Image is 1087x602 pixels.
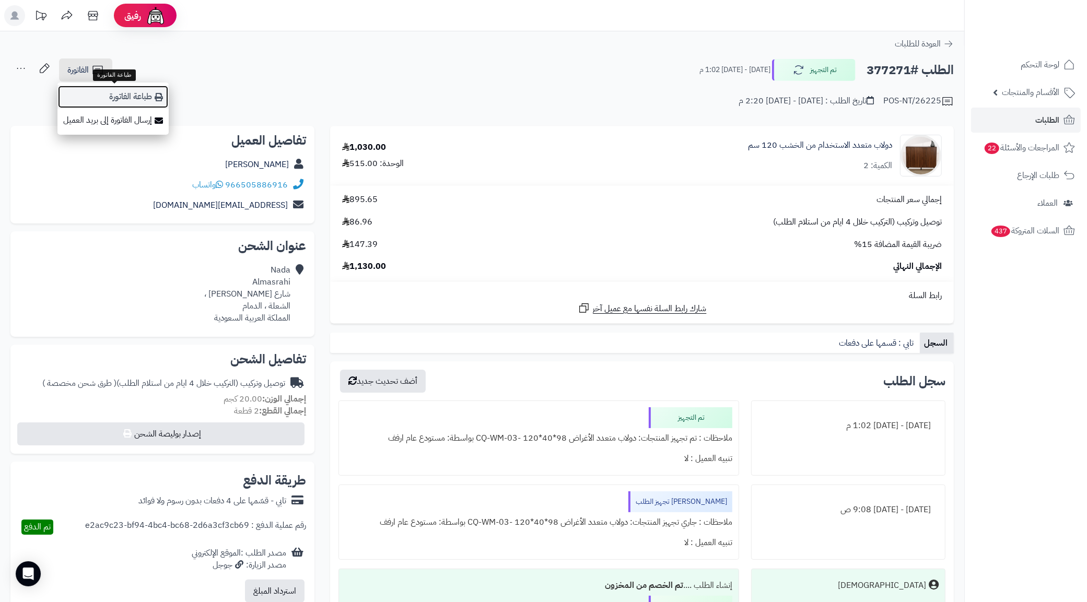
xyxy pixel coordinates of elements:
div: ملاحظات : جاري تجهيز المنتجات: دولاب متعدد الأغراض 98*40*120 -CQ-WM-03 بواسطة: مستودع عام ارفف [345,512,732,533]
a: [EMAIL_ADDRESS][DOMAIN_NAME] [153,199,288,211]
div: مصدر الزيارة: جوجل [192,559,286,571]
span: 22 [984,142,1000,155]
span: 86.96 [342,216,372,228]
a: تابي : قسمها على دفعات [835,333,920,353]
a: العودة للطلبات [895,38,954,50]
span: 1,130.00 [342,261,386,273]
div: تابي - قسّمها على 4 دفعات بدون رسوم ولا فوائد [138,495,286,507]
span: الإجمالي النهائي [893,261,942,273]
h3: سجل الطلب [883,375,945,387]
strong: إجمالي الوزن: [262,393,306,405]
h2: طريقة الدفع [243,474,306,487]
span: توصيل وتركيب (التركيب خلال 4 ايام من استلام الطلب) [773,216,942,228]
small: 2 قطعة [234,405,306,417]
div: [DEMOGRAPHIC_DATA] [838,580,926,592]
span: العودة للطلبات [895,38,941,50]
div: الوحدة: 515.00 [342,158,404,170]
button: تم التجهيز [772,59,856,81]
a: تحديثات المنصة [28,5,54,29]
span: رفيق [124,9,141,22]
div: رقم عملية الدفع : e2ac9c23-bf94-4bc4-bc68-2d6a3cf3cb69 [85,520,306,535]
div: [DATE] - [DATE] 1:02 م [758,416,939,436]
div: تنبيه العميل : لا [345,448,732,469]
span: إجمالي سعر المنتجات [876,194,942,206]
div: رابط السلة [334,290,950,302]
span: ( طرق شحن مخصصة ) [42,377,116,389]
img: logo-2.png [1016,15,1077,37]
a: السلات المتروكة437 [971,218,1081,243]
h2: تفاصيل العميل [19,134,306,147]
a: إرسال الفاتورة إلى بريد العميل [57,109,169,132]
a: شارك رابط السلة نفسها مع عميل آخر [578,302,707,315]
div: مصدر الطلب :الموقع الإلكتروني [192,547,286,571]
div: تنبيه العميل : لا [345,533,732,553]
span: الأقسام والمنتجات [1002,85,1059,100]
h2: الطلب #377271 [867,60,954,81]
a: 966505886916 [225,179,288,191]
b: تم الخصم من المخزون [605,579,683,592]
small: [DATE] - [DATE] 1:02 م [699,65,770,75]
div: POS-NT/26225 [883,95,954,108]
span: السلات المتروكة [990,223,1059,238]
button: إصدار بوليصة الشحن [17,422,305,445]
a: [PERSON_NAME] [225,158,289,171]
a: المراجعات والأسئلة22 [971,135,1081,160]
img: ai-face.png [145,5,166,26]
span: شارك رابط السلة نفسها مع عميل آخر [593,303,707,315]
div: Open Intercom Messenger [16,561,41,586]
div: تاريخ الطلب : [DATE] - [DATE] 2:20 م [739,95,874,107]
span: المراجعات والأسئلة [984,140,1059,155]
a: لوحة التحكم [971,52,1081,77]
span: تم الدفع [24,521,51,533]
div: الكمية: 2 [863,160,892,172]
h2: تفاصيل الشحن [19,353,306,365]
span: لوحة التحكم [1021,57,1059,72]
div: توصيل وتركيب (التركيب خلال 4 ايام من استلام الطلب) [42,377,285,389]
div: ملاحظات : تم تجهيز المنتجات: دولاب متعدد الأغراض 98*40*120 -CQ-WM-03 بواسطة: مستودع عام ارفف [345,428,732,448]
a: العملاء [971,191,1081,216]
div: تم التجهيز [649,407,732,428]
a: واتساب [192,179,223,191]
a: السجل [920,333,954,353]
button: أضف تحديث جديد [340,370,426,393]
span: الطلبات [1035,113,1059,127]
a: الطلبات [971,108,1081,133]
span: العملاء [1037,196,1058,210]
a: الفاتورة [59,58,112,81]
img: 1752129109-1-90x90.jpg [901,135,941,176]
div: [PERSON_NAME] تجهيز الطلب [628,491,732,512]
div: طباعة الفاتورة [93,69,136,81]
div: 1,030.00 [342,141,386,154]
a: طلبات الإرجاع [971,163,1081,188]
span: الفاتورة [67,64,89,76]
strong: إجمالي القطع: [259,405,306,417]
span: طلبات الإرجاع [1017,168,1059,183]
div: إنشاء الطلب .... [345,575,732,596]
a: طباعة الفاتورة [57,85,169,109]
a: دولاب متعدد الاستخدام من الخشب 120 سم [748,139,892,151]
span: 895.65 [342,194,378,206]
span: ضريبة القيمة المضافة 15% [854,239,942,251]
small: 20.00 كجم [224,393,306,405]
span: 437 [991,225,1011,238]
div: [DATE] - [DATE] 9:08 ص [758,500,939,520]
div: Nada Almasrahi شارع [PERSON_NAME] ، الشعلة ، الدمام المملكة العربية السعودية [204,264,290,324]
h2: عنوان الشحن [19,240,306,252]
span: 147.39 [342,239,378,251]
